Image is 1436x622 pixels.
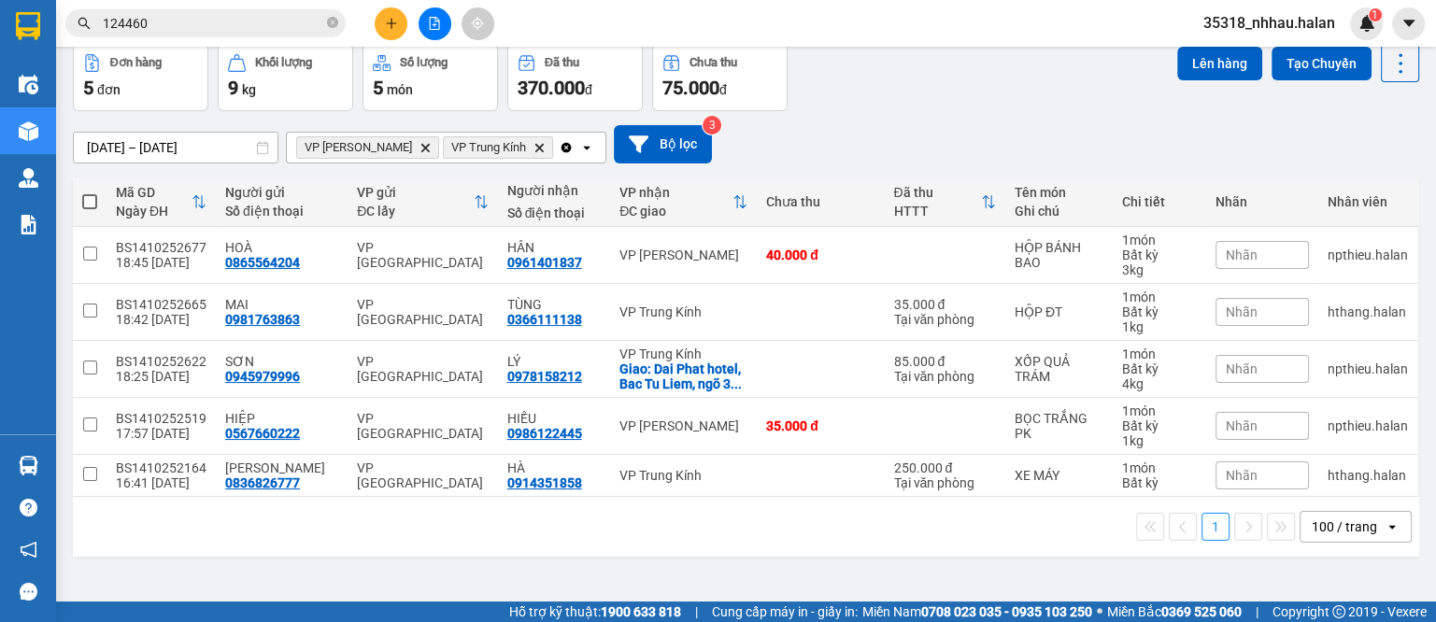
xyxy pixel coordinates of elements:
span: Miền Bắc [1107,601,1242,622]
div: VP [PERSON_NAME] [619,247,747,262]
span: đ [719,82,727,97]
span: notification [20,541,37,558]
div: Chi tiết [1122,194,1197,209]
span: 35318_nhhau.halan [1188,11,1350,35]
span: Nhãn [1226,468,1258,483]
strong: 0369 525 060 [1161,604,1242,619]
div: Bất kỳ [1122,247,1197,262]
div: Tại văn phòng [893,369,995,384]
div: Tên món [1015,185,1104,200]
div: 3 kg [1122,262,1197,277]
strong: 1900 633 818 [601,604,681,619]
div: 0366111138 [507,312,582,327]
button: file-add [419,7,451,40]
button: Chưa thu75.000đ [652,44,788,111]
div: VP [GEOGRAPHIC_DATA] [357,297,489,327]
span: Hỗ trợ kỹ thuật: [509,601,681,622]
div: VP nhận [619,185,732,200]
div: 85.000 đ [893,354,995,369]
div: 1 món [1122,460,1197,475]
div: 1 món [1122,233,1197,247]
span: 1 [1372,8,1378,21]
div: 35.000 đ [766,418,874,433]
div: Ghi chú [1015,204,1104,219]
input: Selected VP Võ Chí Công, VP Trung Kính. [557,138,559,157]
span: 5 [373,77,383,99]
svg: Delete [533,142,545,153]
div: HỘP ĐT [1015,304,1104,319]
span: Nhãn [1226,304,1258,319]
div: SƠN [225,354,338,369]
span: món [387,82,413,97]
div: VP [GEOGRAPHIC_DATA] [357,460,489,490]
div: XỐP QUẢ TRÁM [1015,354,1104,384]
span: ... [731,376,742,391]
div: 0978158212 [507,369,582,384]
div: Người gửi [225,185,338,200]
button: Khối lượng9kg [218,44,353,111]
input: Select a date range. [74,133,277,163]
div: 35.000 đ [893,297,995,312]
th: Toggle SortBy [107,177,216,227]
div: npthieu.halan [1328,361,1408,376]
span: VP Võ Chí Công [305,140,412,155]
div: 0945979996 [225,369,300,384]
div: VP Trung Kính [619,468,747,483]
th: Toggle SortBy [610,177,757,227]
div: HOÀ [225,240,338,255]
input: Tìm tên, số ĐT hoặc mã đơn [103,13,323,34]
button: Số lượng5món [363,44,498,111]
div: Số lượng [400,56,448,69]
div: Chưa thu [766,194,874,209]
div: BS1410252519 [116,411,206,426]
span: Nhãn [1226,247,1258,262]
div: hthang.halan [1328,468,1408,483]
div: Tại văn phòng [893,312,995,327]
div: HIỆP [225,411,338,426]
div: ĐỖ BẢO [225,460,338,475]
div: VP [GEOGRAPHIC_DATA] [357,240,489,270]
div: Bất kỳ [1122,304,1197,319]
div: Đơn hàng [110,56,162,69]
button: Đơn hàng5đơn [73,44,208,111]
div: 18:45 [DATE] [116,255,206,270]
div: BS1410252622 [116,354,206,369]
div: Khối lượng [255,56,312,69]
button: 1 [1201,513,1230,541]
img: solution-icon [19,215,38,234]
span: Miền Nam [862,601,1092,622]
div: BS1410252164 [116,460,206,475]
sup: 3 [703,116,721,134]
div: Giao: Dai Phat hotel, Bac Tu Liem, ngõ 33 P. Phạm Tuấn Tài, Dịch Vọng Hậu, Bắc Từ Liêm, Hà Nội, V... [619,361,747,391]
div: VP [GEOGRAPHIC_DATA] [357,411,489,441]
div: HỘP BÁNH BAO [1015,240,1104,270]
div: Bất kỳ [1122,418,1197,433]
div: Nhân viên [1328,194,1408,209]
div: Người nhận [507,183,601,198]
div: VP Trung Kính [619,304,747,319]
div: Ngày ĐH [116,204,192,219]
div: VP gửi [357,185,474,200]
div: 0567660222 [225,426,300,441]
div: 1 món [1122,346,1197,361]
span: 75.000 [662,77,719,99]
sup: 1 [1369,8,1382,21]
div: Nhãn [1216,194,1309,209]
svg: Clear all [559,140,574,155]
img: warehouse-icon [19,75,38,94]
span: | [695,601,698,622]
div: HIẾU [507,411,601,426]
div: Chưa thu [690,56,737,69]
div: TÙNG [507,297,601,312]
div: 0914351858 [507,475,582,490]
span: | [1256,601,1258,622]
div: 0865564204 [225,255,300,270]
svg: Delete [419,142,431,153]
svg: open [579,140,594,155]
span: VP Võ Chí Công, close by backspace [296,136,439,159]
div: 17:57 [DATE] [116,426,206,441]
div: HTTT [893,204,980,219]
button: aim [462,7,494,40]
div: 1 món [1122,290,1197,304]
div: 16:41 [DATE] [116,475,206,490]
